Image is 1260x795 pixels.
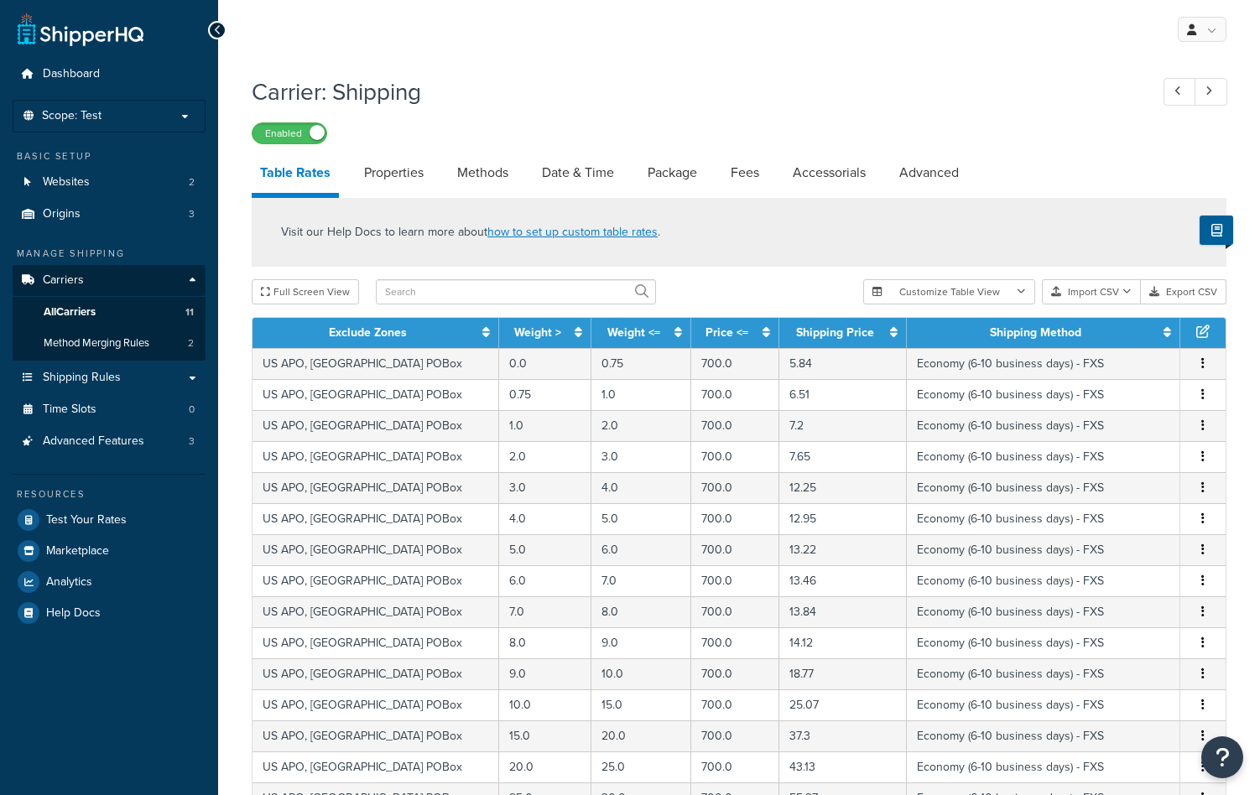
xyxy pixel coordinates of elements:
[46,513,127,527] span: Test Your Rates
[13,167,206,198] li: Websites
[13,394,206,425] li: Time Slots
[449,153,517,193] a: Methods
[907,627,1180,658] td: Economy (6-10 business days) - FXS
[1141,279,1226,304] button: Export CSV
[691,565,779,596] td: 700.0
[499,627,592,658] td: 8.0
[13,567,206,597] a: Analytics
[46,544,109,559] span: Marketplace
[722,153,768,193] a: Fees
[1195,78,1227,106] a: Next Record
[705,324,748,341] a: Price <=
[253,658,499,689] td: US APO, [GEOGRAPHIC_DATA] POBox
[13,199,206,230] li: Origins
[188,336,194,351] span: 2
[189,175,195,190] span: 2
[253,123,326,143] label: Enabled
[591,689,690,720] td: 15.0
[44,336,149,351] span: Method Merging Rules
[253,689,499,720] td: US APO, [GEOGRAPHIC_DATA] POBox
[779,720,907,751] td: 37.3
[13,149,206,164] div: Basic Setup
[43,371,121,385] span: Shipping Rules
[907,689,1180,720] td: Economy (6-10 business days) - FXS
[907,751,1180,782] td: Economy (6-10 business days) - FXS
[591,503,690,534] td: 5.0
[499,596,592,627] td: 7.0
[13,297,206,328] a: AllCarriers11
[907,596,1180,627] td: Economy (6-10 business days) - FXS
[13,362,206,393] a: Shipping Rules
[891,153,967,193] a: Advanced
[499,689,592,720] td: 10.0
[253,410,499,441] td: US APO, [GEOGRAPHIC_DATA] POBox
[907,565,1180,596] td: Economy (6-10 business days) - FXS
[591,348,690,379] td: 0.75
[591,441,690,472] td: 3.0
[13,536,206,566] a: Marketplace
[499,534,592,565] td: 5.0
[43,67,100,81] span: Dashboard
[13,328,206,359] li: Method Merging Rules
[691,658,779,689] td: 700.0
[1042,279,1141,304] button: Import CSV
[13,487,206,501] div: Resources
[43,273,84,288] span: Carriers
[499,720,592,751] td: 15.0
[13,265,206,361] li: Carriers
[253,503,499,534] td: US APO, [GEOGRAPHIC_DATA] POBox
[499,472,592,503] td: 3.0
[907,658,1180,689] td: Economy (6-10 business days) - FXS
[499,441,592,472] td: 2.0
[376,279,656,304] input: Search
[779,441,907,472] td: 7.65
[779,689,907,720] td: 25.07
[591,410,690,441] td: 2.0
[189,207,195,221] span: 3
[779,596,907,627] td: 13.84
[691,503,779,534] td: 700.0
[779,565,907,596] td: 13.46
[13,505,206,535] li: Test Your Rates
[46,606,101,621] span: Help Docs
[907,534,1180,565] td: Economy (6-10 business days) - FXS
[46,575,92,590] span: Analytics
[591,720,690,751] td: 20.0
[499,379,592,410] td: 0.75
[591,472,690,503] td: 4.0
[499,565,592,596] td: 6.0
[907,503,1180,534] td: Economy (6-10 business days) - FXS
[779,658,907,689] td: 18.77
[44,305,96,320] span: All Carriers
[691,348,779,379] td: 700.0
[253,751,499,782] td: US APO, [GEOGRAPHIC_DATA] POBox
[591,627,690,658] td: 9.0
[499,658,592,689] td: 9.0
[907,410,1180,441] td: Economy (6-10 business days) - FXS
[13,328,206,359] a: Method Merging Rules2
[784,153,874,193] a: Accessorials
[253,565,499,596] td: US APO, [GEOGRAPHIC_DATA] POBox
[691,627,779,658] td: 700.0
[1201,736,1243,778] button: Open Resource Center
[907,379,1180,410] td: Economy (6-10 business days) - FXS
[779,379,907,410] td: 6.51
[13,59,206,90] a: Dashboard
[189,403,195,417] span: 0
[779,627,907,658] td: 14.12
[514,324,561,341] a: Weight >
[591,658,690,689] td: 10.0
[591,379,690,410] td: 1.0
[356,153,432,193] a: Properties
[13,394,206,425] a: Time Slots0
[13,167,206,198] a: Websites2
[907,348,1180,379] td: Economy (6-10 business days) - FXS
[253,441,499,472] td: US APO, [GEOGRAPHIC_DATA] POBox
[691,689,779,720] td: 700.0
[13,598,206,628] a: Help Docs
[253,534,499,565] td: US APO, [GEOGRAPHIC_DATA] POBox
[499,503,592,534] td: 4.0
